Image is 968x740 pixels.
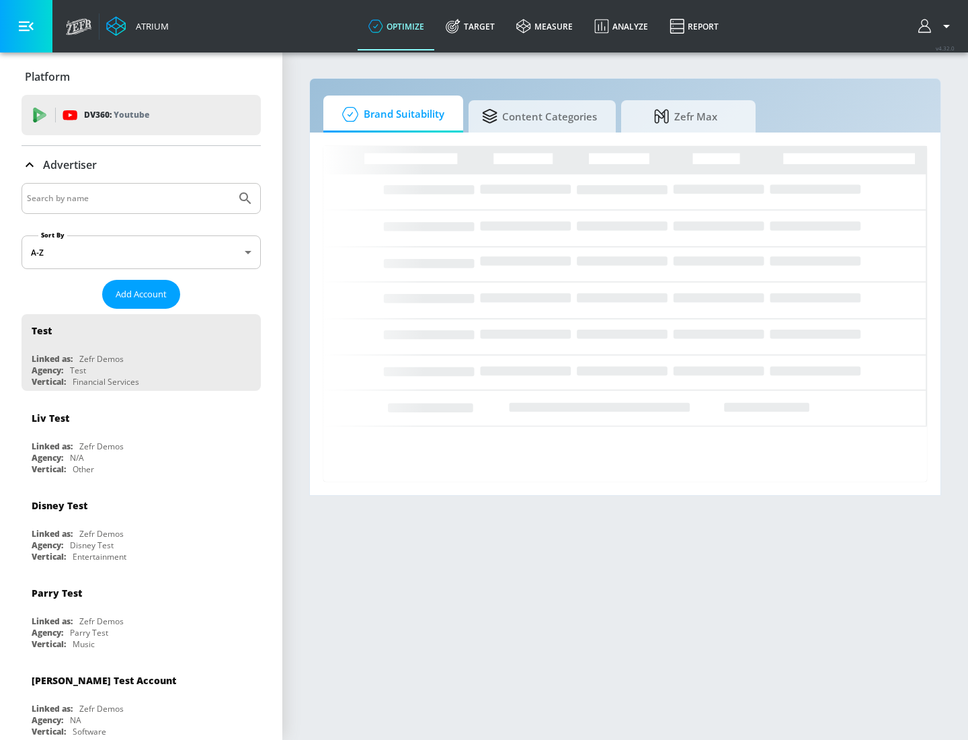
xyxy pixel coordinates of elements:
div: Music [73,638,95,650]
div: Software [73,726,106,737]
div: Zefr Demos [79,528,124,540]
div: Atrium [130,20,169,32]
div: Zefr Demos [79,353,124,365]
p: Platform [25,69,70,84]
div: Test [70,365,86,376]
div: Agency: [32,714,63,726]
p: Youtube [114,108,149,122]
div: Other [73,464,94,475]
div: Agency: [32,452,63,464]
div: Platform [22,58,261,96]
span: v 4.32.0 [936,44,955,52]
div: DV360: Youtube [22,95,261,135]
div: Vertical: [32,638,66,650]
div: Parry Test [70,627,108,638]
p: Advertiser [43,157,97,172]
div: Vertical: [32,376,66,387]
a: Report [659,2,729,50]
label: Sort By [38,231,67,239]
input: Search by name [27,190,231,207]
div: Linked as: [32,528,73,540]
a: optimize [358,2,435,50]
button: Add Account [102,280,180,309]
div: Liv Test [32,412,69,424]
div: Parry TestLinked as:Zefr DemosAgency:Parry TestVertical:Music [22,577,261,653]
div: Agency: [32,627,63,638]
div: Linked as: [32,703,73,714]
a: Target [435,2,506,50]
a: Atrium [106,16,169,36]
div: Zefr Demos [79,703,124,714]
div: Liv TestLinked as:Zefr DemosAgency:N/AVertical:Other [22,402,261,478]
div: A-Z [22,235,261,269]
div: Advertiser [22,146,261,184]
div: Financial Services [73,376,139,387]
div: Parry Test [32,587,82,599]
a: Analyze [583,2,659,50]
div: Vertical: [32,726,66,737]
div: [PERSON_NAME] Test Account [32,674,176,687]
div: Linked as: [32,616,73,627]
p: DV360: [84,108,149,122]
div: Test [32,324,52,337]
div: Disney TestLinked as:Zefr DemosAgency:Disney TestVertical:Entertainment [22,489,261,566]
div: Agency: [32,540,63,551]
div: TestLinked as:Zefr DemosAgency:TestVertical:Financial Services [22,314,261,391]
div: Linked as: [32,353,73,365]
div: Linked as: [32,441,73,452]
div: Vertical: [32,551,66,562]
span: Content Categories [482,100,597,133]
div: Vertical: [32,464,66,475]
div: Zefr Demos [79,616,124,627]
div: Zefr Demos [79,441,124,452]
span: Zefr Max [635,100,737,133]
div: Disney Test [32,499,87,512]
span: Add Account [116,287,167,302]
div: NA [70,714,81,726]
div: Agency: [32,365,63,376]
a: measure [506,2,583,50]
div: N/A [70,452,84,464]
div: Entertainment [73,551,126,562]
span: Brand Suitability [337,98,444,131]
div: Disney Test [70,540,114,551]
